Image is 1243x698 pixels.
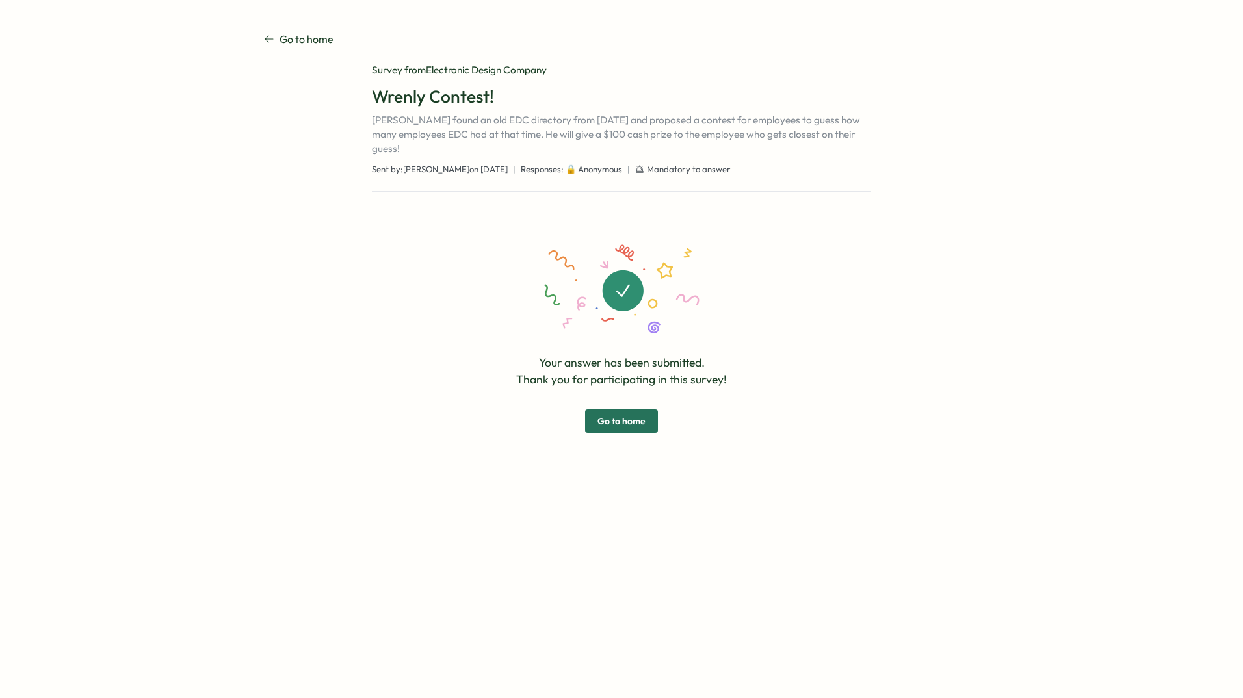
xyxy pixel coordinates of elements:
h1: Wrenly Contest! [372,85,871,108]
span: Sent by: [PERSON_NAME] on [DATE] [372,164,508,175]
span: | [627,164,630,175]
span: Mandatory to answer [647,164,731,175]
span: | [513,164,516,175]
span: Go to home [597,410,646,432]
a: Go to home [264,31,334,47]
div: Survey from Electronic Design Company [372,63,871,77]
p: Go to home [280,31,334,47]
p: Your answer has been submitted. Thank you for participating in this survey! [516,354,727,389]
span: Responses: 🔒 Anonymous [521,164,622,175]
button: Go to home [585,409,658,433]
p: [PERSON_NAME] found an old EDC directory from [DATE] and proposed a contest for employees to gues... [372,113,871,156]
